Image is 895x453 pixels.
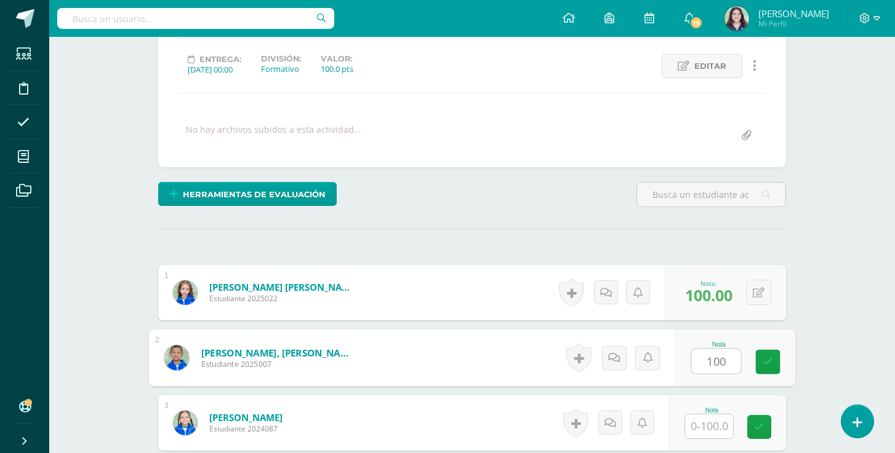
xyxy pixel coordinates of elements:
[158,182,337,206] a: Herramientas de evaluación
[321,63,353,74] div: 100.0 pts
[637,183,785,207] input: Busca un estudiante aquí...
[685,279,732,288] div: Nota:
[209,411,283,423] a: [PERSON_NAME]
[684,407,739,414] div: Nota
[691,341,747,348] div: Nota
[173,280,198,305] img: 54eb1b3adecdc71fa5634757a5fd71e0.png
[209,281,357,293] a: [PERSON_NAME] [PERSON_NAME]
[692,349,741,374] input: 0-100.0
[758,18,829,29] span: Mi Perfil
[201,359,353,370] span: Estudiante 2025007
[183,183,326,206] span: Herramientas de evaluación
[261,54,301,63] label: División:
[209,423,283,434] span: Estudiante 2024087
[199,55,241,64] span: Entrega:
[201,346,353,359] a: [PERSON_NAME], [PERSON_NAME]
[694,55,726,77] span: Editar
[321,54,353,63] label: Valor:
[164,345,189,370] img: 07bb34005d4863ad01921d085d66c564.png
[209,293,357,304] span: Estudiante 2025022
[724,6,749,31] img: 9c204de8a100608745c733846405fa5c.png
[685,285,732,305] span: 100.00
[689,16,703,30] span: 19
[758,7,829,20] span: [PERSON_NAME]
[685,414,733,438] input: 0-100.0
[173,411,198,435] img: 34c6770c388dd8dd52bc37593b0552a9.png
[186,124,361,148] div: No hay archivos subidos a esta actividad...
[57,8,334,29] input: Busca un usuario...
[188,64,241,75] div: [DATE] 00:00
[261,63,301,74] div: Formativo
